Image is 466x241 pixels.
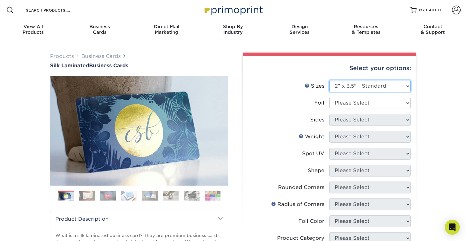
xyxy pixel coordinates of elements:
[81,53,121,59] a: Business Cards
[333,24,399,29] span: Resources
[200,24,266,35] div: Industry
[399,20,466,40] a: Contact& Support
[200,20,266,40] a: Shop ByIndustry
[50,211,228,227] h2: Product Description
[310,116,324,124] div: Sides
[50,63,228,69] a: Silk LaminatedBusiness Cards
[399,24,466,35] div: & Support
[299,133,324,141] div: Weight
[67,20,133,40] a: BusinessCards
[50,63,228,69] h1: Business Cards
[248,56,411,80] div: Select your options:
[79,191,95,201] img: Business Cards 02
[314,99,324,107] div: Foil
[305,82,324,90] div: Sizes
[333,20,399,40] a: Resources& Templates
[121,191,137,201] img: Business Cards 04
[58,188,74,204] img: Business Cards 01
[438,8,441,12] span: 0
[142,191,158,201] img: Business Cards 05
[333,24,399,35] div: & Templates
[200,24,266,29] span: Shop By
[308,167,324,174] div: Shape
[184,191,200,201] img: Business Cards 07
[278,184,324,191] div: Rounded Corners
[133,24,200,35] div: Marketing
[445,220,460,235] div: Open Intercom Messenger
[50,53,74,59] a: Products
[266,20,333,40] a: DesignServices
[50,63,89,69] span: Silk Laminated
[67,24,133,35] div: Cards
[100,191,116,201] img: Business Cards 03
[133,24,200,29] span: Direct Mail
[133,20,200,40] a: Direct MailMarketing
[271,201,324,208] div: Radius of Corners
[419,8,437,13] span: MY CART
[205,191,220,201] img: Business Cards 08
[67,24,133,29] span: Business
[399,24,466,29] span: Contact
[202,3,264,17] img: Primoprint
[302,150,324,157] div: Spot UV
[266,24,333,29] span: Design
[266,24,333,35] div: Services
[25,6,86,14] input: SEARCH PRODUCTS.....
[163,191,179,201] img: Business Cards 06
[298,218,324,225] div: Foil Color
[50,42,228,220] img: Silk Laminated 01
